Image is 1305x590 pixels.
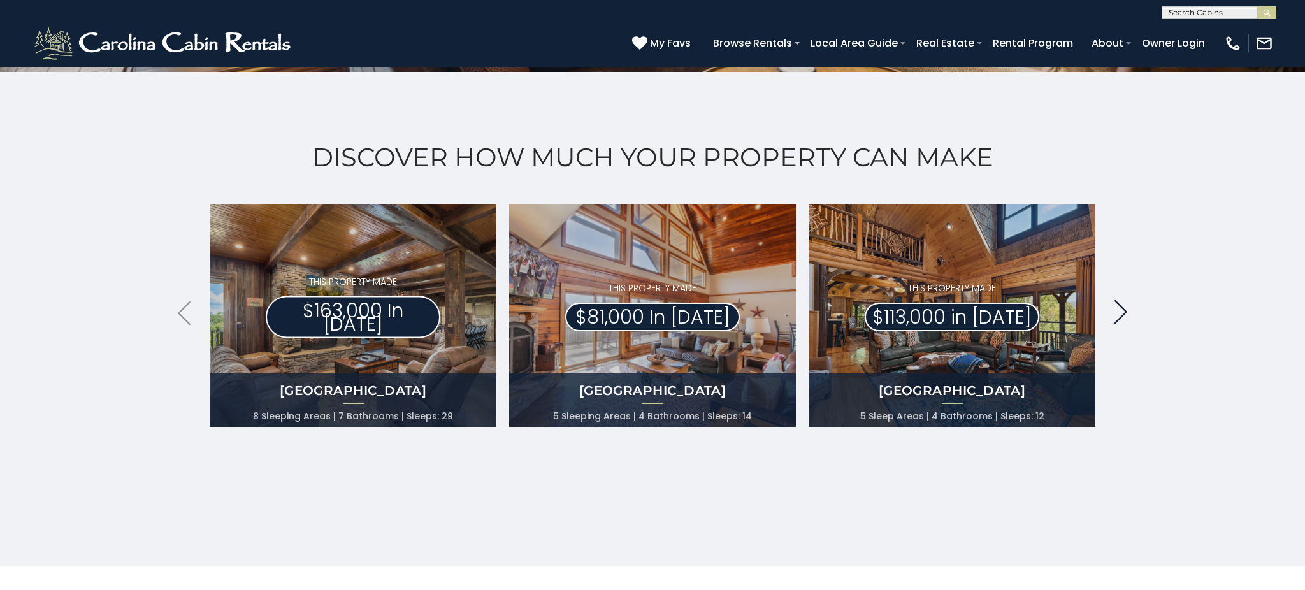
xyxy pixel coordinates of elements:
a: Local Area Guide [804,32,904,54]
p: THIS PROPERTY MADE [565,282,740,295]
a: Real Estate [910,32,981,54]
a: THIS PROPERTY MADE $113,000 in [DATE] [GEOGRAPHIC_DATA] 5 Sleep Areas 4 Bathrooms Sleeps: 12 [809,204,1095,427]
p: $163,000 In [DATE] [266,296,440,338]
a: Browse Rentals [707,32,798,54]
h4: [GEOGRAPHIC_DATA] [210,382,496,399]
h4: [GEOGRAPHIC_DATA] [509,382,796,399]
a: My Favs [632,35,694,52]
p: THIS PROPERTY MADE [266,275,440,289]
li: 5 Sleeping Areas [553,407,636,425]
img: White-1-2.png [32,24,296,62]
span: My Favs [650,35,691,51]
h2: Discover How Much Your Property Can Make [32,143,1273,172]
li: 5 Sleep Areas [860,407,929,425]
img: mail-regular-white.png [1255,34,1273,52]
a: About [1085,32,1130,54]
a: THIS PROPERTY MADE $81,000 In [DATE] [GEOGRAPHIC_DATA] 5 Sleeping Areas 4 Bathrooms Sleeps: 14 [509,204,796,427]
li: Sleeps: 12 [1000,407,1044,425]
p: $81,000 In [DATE] [565,303,740,331]
p: $113,000 in [DATE] [865,303,1039,331]
img: phone-regular-white.png [1224,34,1242,52]
li: Sleeps: 14 [707,407,752,425]
li: 7 Bathrooms [338,407,404,425]
li: 8 Sleeping Areas [253,407,336,425]
li: Sleeps: 29 [407,407,453,425]
a: Rental Program [986,32,1079,54]
a: THIS PROPERTY MADE $163,000 In [DATE] [GEOGRAPHIC_DATA] 8 Sleeping Areas 7 Bathrooms Sleeps: 29 [210,204,496,427]
p: THIS PROPERTY MADE [865,282,1039,295]
li: 4 Bathrooms [638,407,705,425]
h4: [GEOGRAPHIC_DATA] [809,382,1095,399]
a: Owner Login [1136,32,1211,54]
li: 4 Bathrooms [932,407,998,425]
